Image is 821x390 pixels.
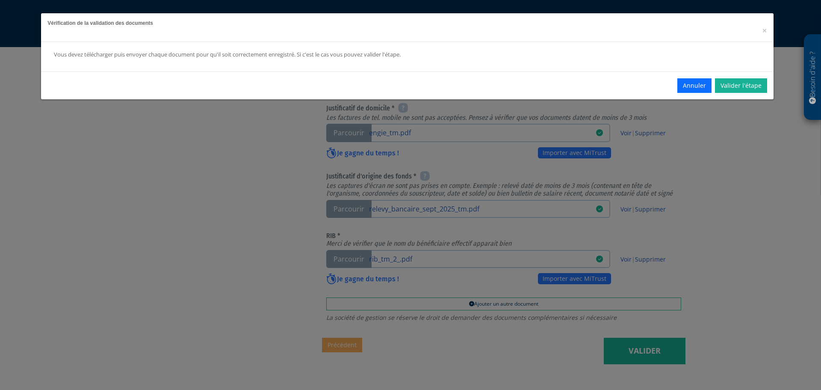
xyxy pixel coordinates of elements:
button: Close [762,26,767,35]
span: × [762,24,767,36]
div: Vous devez télécharger puis envoyer chaque document pour qu'il soit correctement enregistré. Si c... [54,51,619,59]
p: Besoin d'aide ? [808,39,818,116]
a: Valider l'étape [715,78,767,93]
button: Annuler [677,78,712,93]
h5: Vérification de la validation des documents [47,20,767,27]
